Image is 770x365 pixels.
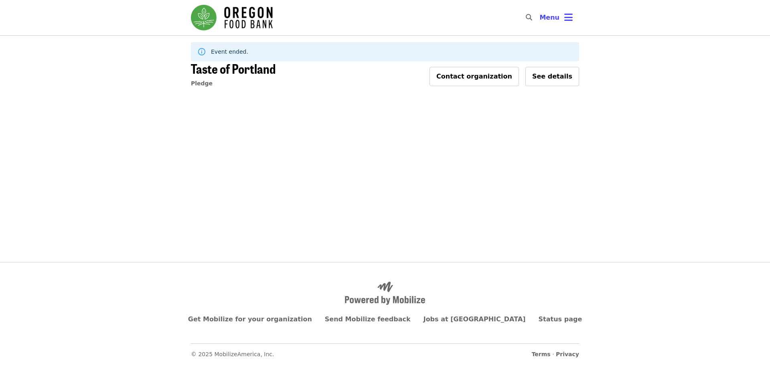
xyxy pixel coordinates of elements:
a: Terms [532,351,551,357]
button: Contact organization [430,67,519,86]
span: © 2025 MobilizeAmerica, Inc. [191,351,274,357]
a: Privacy [556,351,579,357]
nav: Secondary footer navigation [191,343,579,359]
a: Send Mobilize feedback [325,315,411,323]
a: Get Mobilize for your organization [188,315,312,323]
a: Jobs at [GEOGRAPHIC_DATA] [423,315,526,323]
span: Taste of Portland [191,59,276,78]
nav: Primary footer navigation [191,315,579,324]
input: Search [537,8,543,27]
span: Event ended. [211,48,248,55]
i: search icon [526,14,532,21]
span: See details [532,73,572,80]
span: Contact organization [436,73,512,80]
button: Toggle account menu [533,8,579,27]
a: Pledge [191,80,213,87]
a: Status page [539,315,582,323]
img: Oregon Food Bank - Home [191,5,273,30]
span: Menu [539,14,559,21]
img: Powered by Mobilize [345,282,425,305]
button: See details [525,67,579,86]
i: bars icon [564,12,573,23]
span: · [532,350,579,359]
